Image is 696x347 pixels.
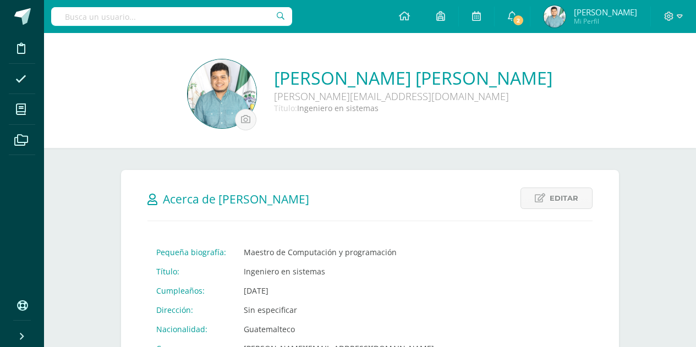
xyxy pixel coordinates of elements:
span: 2 [512,14,524,26]
span: Título: [274,103,297,113]
td: Sin especificar [235,300,443,320]
span: [PERSON_NAME] [574,7,637,18]
td: Ingeniero en sistemas [235,262,443,281]
span: Editar [550,188,578,208]
a: Editar [520,188,593,209]
span: Ingeniero en sistemas [297,103,379,113]
div: [PERSON_NAME][EMAIL_ADDRESS][DOMAIN_NAME] [274,90,552,103]
td: Nacionalidad: [147,320,235,339]
td: Guatemalteco [235,320,443,339]
span: Acerca de [PERSON_NAME] [163,191,309,207]
td: Maestro de Computación y programación [235,243,443,262]
img: eba687581b1b7b2906586aa608ae6d01.png [544,5,566,27]
a: [PERSON_NAME] [PERSON_NAME] [274,66,552,90]
td: Dirección: [147,300,235,320]
td: Título: [147,262,235,281]
img: e66252b32dcc10f05f94c2537dc77dc4.png [188,59,256,128]
td: Pequeña biografía: [147,243,235,262]
input: Busca un usuario... [51,7,292,26]
span: Mi Perfil [574,16,637,26]
td: Cumpleaños: [147,281,235,300]
td: [DATE] [235,281,443,300]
